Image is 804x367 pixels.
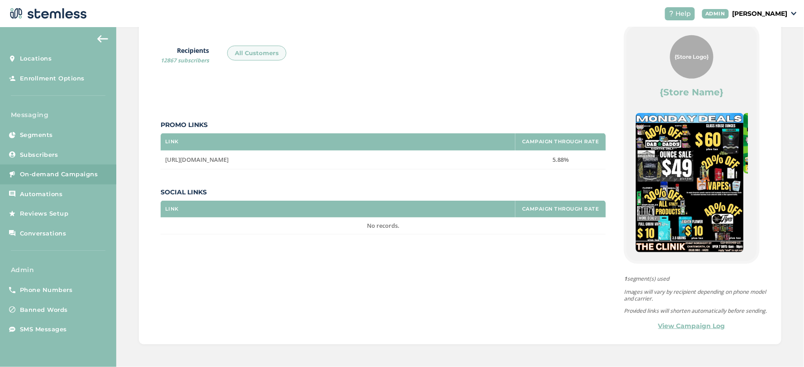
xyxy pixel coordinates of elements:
button: Item 3 [699,258,712,271]
span: Segments [20,131,53,140]
button: Item 1 [671,258,685,271]
img: icon-arrow-back-accent-c549486e.svg [97,35,108,42]
span: Subscribers [20,151,58,160]
span: On-demand Campaigns [20,170,98,179]
span: Phone Numbers [20,286,73,295]
button: Item 2 [685,258,699,271]
label: Campaign Through Rate [522,206,599,212]
p: Provided links will shorten automatically before sending. [624,307,769,314]
button: Item 0 [658,258,671,271]
div: ADMIN [702,9,729,19]
img: icon-help-white-03924b79.svg [669,11,674,16]
p: [PERSON_NAME] [733,9,788,19]
label: Link [165,139,179,145]
label: 5.88% [520,156,601,164]
label: https://weedmaps.com/dispensaries/theclinik [165,156,511,164]
span: Conversations [20,229,67,238]
img: icon_down-arrow-small-66adaf34.svg [791,12,797,15]
label: Campaign Through Rate [522,139,599,145]
span: Automations [20,190,63,199]
span: 5.88% [552,155,569,164]
p: Images will vary by recipient depending on phone model and carrier. [624,288,769,302]
span: [URL][DOMAIN_NAME] [165,155,228,164]
span: segment(s) used [624,275,769,283]
label: {Store Name} [660,86,724,99]
button: Item 4 [712,258,726,271]
label: Promo Links [161,120,606,130]
label: Social Links [161,188,606,197]
a: View Campaign Log [658,321,725,331]
span: Locations [20,54,52,63]
span: Banned Words [20,306,68,315]
span: Reviews Setup [20,209,69,218]
span: Help [676,9,691,19]
span: 12867 subscribers [161,56,209,64]
span: No records. [367,221,400,230]
div: All Customers [227,46,286,61]
label: Link [165,206,179,212]
span: {Store Logo} [675,53,709,61]
img: logo-dark-0685b13c.svg [7,5,87,23]
img: 2dCdIkhAB3GA5PLMacCl1AyLMzqgNKNXAWaLPiQ9.jpg [636,113,743,252]
span: SMS Messages [20,325,67,334]
strong: 1 [624,275,627,282]
iframe: Chat Widget [759,324,804,367]
span: Enrollment Options [20,74,85,83]
label: Recipients [161,46,209,65]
